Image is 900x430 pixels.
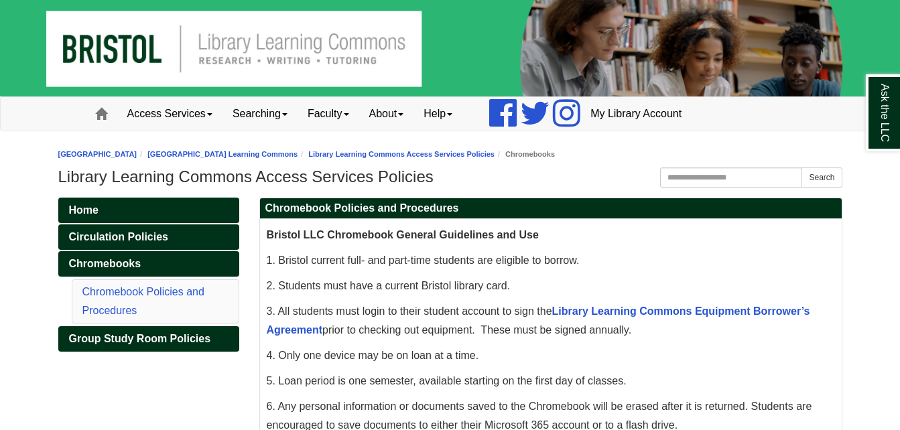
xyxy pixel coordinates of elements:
a: Faculty [298,97,359,131]
a: My Library Account [580,97,692,131]
a: Library Learning Commons Access Services Policies [308,150,495,158]
span: Circulation Policies [69,231,168,242]
a: Chromebook Policies and Procedures [82,286,204,316]
a: Chromebooks [58,251,239,277]
span: 1. Bristol current full- and part-time students are eligible to borrow. [267,255,580,266]
nav: breadcrumb [58,148,842,161]
span: Chromebooks [69,258,141,269]
a: Group Study Room Policies [58,326,239,352]
h2: Chromebook Policies and Procedures [260,198,842,219]
a: Circulation Policies [58,224,239,250]
span: 4. Only one device may be on loan at a time. [267,350,479,361]
a: [GEOGRAPHIC_DATA] Learning Commons [147,150,298,158]
a: Help [413,97,462,131]
a: Searching [222,97,298,131]
li: Chromebooks [495,148,555,161]
a: Home [58,198,239,223]
span: 5. Loan period is one semester, available starting on the first day of classes. [267,375,627,386]
span: Home [69,204,99,216]
span: 3. All students must login to their student account to sign the prior to checking out equipment. ... [267,305,810,336]
button: Search [801,167,842,188]
span: Bristol LLC Chromebook General Guidelines and Use [267,229,539,240]
a: About [359,97,414,131]
a: Access Services [117,97,222,131]
span: 2. Students must have a current Bristol library card. [267,280,511,291]
div: Guide Pages [58,198,239,352]
h1: Library Learning Commons Access Services Policies [58,167,842,186]
span: Group Study Room Policies [69,333,211,344]
a: [GEOGRAPHIC_DATA] [58,150,137,158]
